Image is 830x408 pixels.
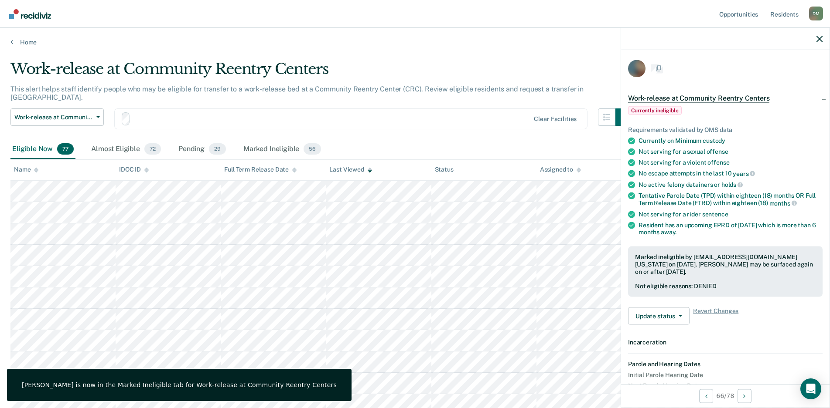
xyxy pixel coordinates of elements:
div: No active felony detainers or [639,181,823,189]
dt: Incarceration [628,339,823,346]
div: Eligible Now [10,140,75,159]
div: Not serving for a sexual [639,148,823,155]
div: Currently on Minimum [639,137,823,145]
button: Update status [628,307,690,325]
span: offense [707,159,729,166]
span: Revert Changes [693,307,738,325]
div: Not serving for a rider [639,210,823,218]
span: sentence [702,210,728,217]
div: Assigned to [540,166,581,173]
span: 72 [144,143,161,155]
span: Work-release at Community Reentry Centers [14,114,93,121]
span: away. [661,229,676,236]
div: Work-release at Community Reentry CentersCurrently ineligible [621,84,830,123]
span: holds [721,181,743,188]
span: months [769,199,797,206]
dt: Next Parole Hearing Date [628,382,823,389]
dt: Parole and Hearing Dates [628,361,823,368]
a: Home [10,38,820,46]
div: Tentative Parole Date (TPD) within eighteen (18) months OR Full Term Release Date (FTRD) within e... [639,192,823,207]
button: Previous Opportunity [699,389,713,403]
div: Full Term Release Date [224,166,297,173]
div: Requirements validated by OMS data [628,126,823,134]
div: Work-release at Community Reentry Centers [10,60,633,85]
dt: Initial Parole Hearing Date [628,371,823,378]
div: Pending [177,140,228,159]
div: Last Viewed [329,166,372,173]
button: Profile dropdown button [809,7,823,20]
div: Not eligible reasons: DENIED [635,283,816,290]
div: Almost Eligible [89,140,163,159]
div: [PERSON_NAME] is now in the Marked Ineligible tab for Work-release at Community Reentry Centers [22,381,337,389]
div: 66 / 78 [621,384,830,407]
p: This alert helps staff identify people who may be eligible for transfer to a work-release bed at ... [10,85,584,101]
button: Next Opportunity [738,389,751,403]
span: custody [703,137,725,144]
div: Resident has an upcoming EPRD of [DATE] which is more than 6 months [639,221,823,236]
span: 29 [209,143,226,155]
span: 77 [57,143,74,155]
span: Currently ineligible [628,106,682,115]
div: Not serving for a violent [639,159,823,166]
span: Work-release at Community Reentry Centers [628,94,769,103]
div: Marked Ineligible [242,140,323,159]
div: D M [809,7,823,20]
span: offense [707,148,728,155]
div: Open Intercom Messenger [800,378,821,399]
div: No escape attempts in the last 10 [639,170,823,178]
div: Marked ineligible by [EMAIL_ADDRESS][DOMAIN_NAME][US_STATE] on [DATE]. [PERSON_NAME] may be surfa... [635,253,816,275]
div: Name [14,166,38,173]
span: years [733,170,755,177]
span: 56 [304,143,321,155]
div: Status [435,166,454,173]
img: Recidiviz [9,9,51,19]
div: IDOC ID [119,166,149,173]
div: Clear facilities [534,115,577,123]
